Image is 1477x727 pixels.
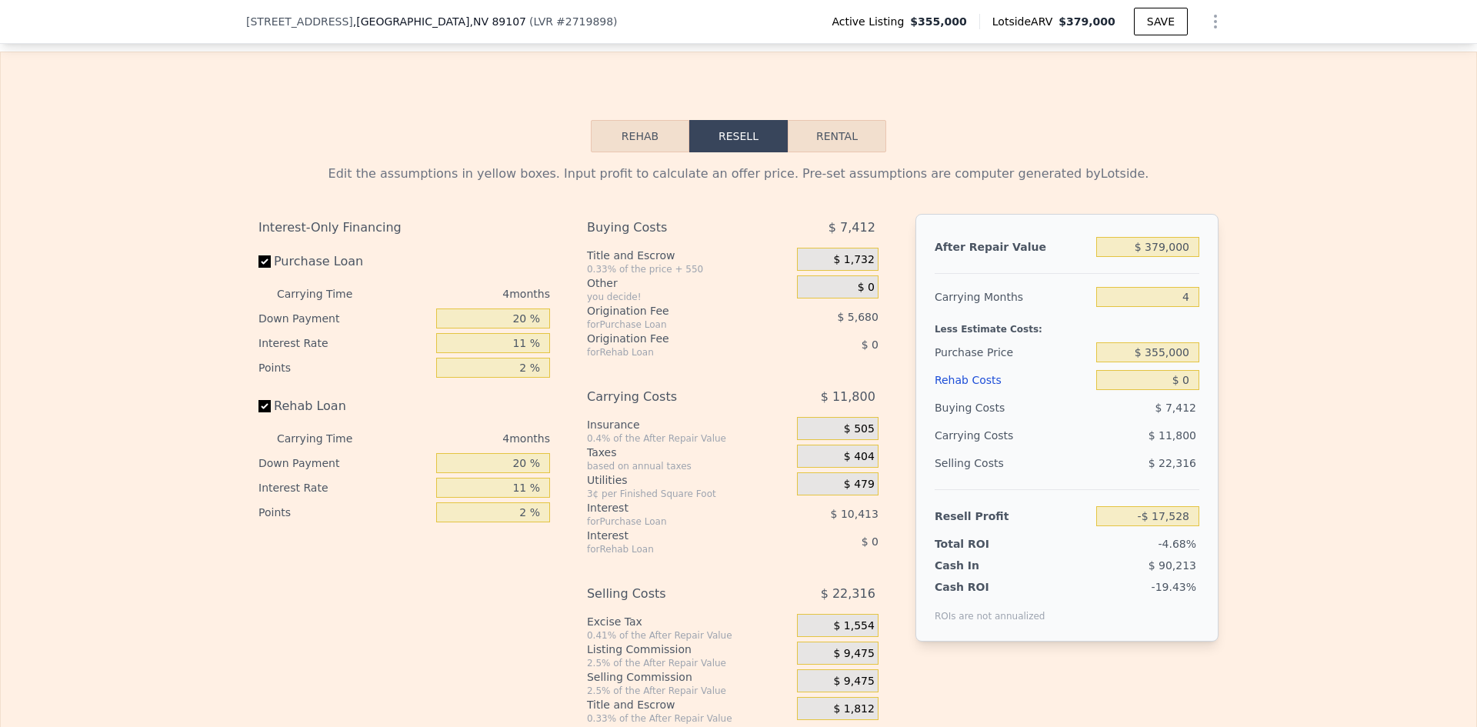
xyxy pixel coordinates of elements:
[587,248,791,263] div: Title and Escrow
[844,450,875,464] span: $ 404
[587,528,759,543] div: Interest
[258,355,430,380] div: Points
[833,619,874,633] span: $ 1,554
[246,14,353,29] span: [STREET_ADDRESS]
[258,451,430,475] div: Down Payment
[587,629,791,642] div: 0.41% of the After Repair Value
[277,282,377,306] div: Carrying Time
[844,478,875,492] span: $ 479
[788,120,886,152] button: Rental
[1134,8,1188,35] button: SAVE
[591,120,689,152] button: Rehab
[935,579,1045,595] div: Cash ROI
[587,500,759,515] div: Interest
[1149,457,1196,469] span: $ 22,316
[935,283,1090,311] div: Carrying Months
[587,214,759,242] div: Buying Costs
[844,422,875,436] span: $ 505
[587,445,791,460] div: Taxes
[587,275,791,291] div: Other
[258,214,550,242] div: Interest-Only Financing
[587,657,791,669] div: 2.5% of the After Repair Value
[587,580,759,608] div: Selling Costs
[1200,6,1231,37] button: Show Options
[821,580,875,608] span: $ 22,316
[992,14,1059,29] span: Lotside ARV
[556,15,613,28] span: # 2719898
[862,338,879,351] span: $ 0
[1155,402,1196,414] span: $ 7,412
[935,311,1199,338] div: Less Estimate Costs:
[829,214,875,242] span: $ 7,412
[587,346,759,358] div: for Rehab Loan
[935,595,1045,622] div: ROIs are not annualized
[821,383,875,411] span: $ 11,800
[587,697,791,712] div: Title and Escrow
[587,515,759,528] div: for Purchase Loan
[689,120,788,152] button: Resell
[935,449,1090,477] div: Selling Costs
[533,15,553,28] span: LVR
[862,535,879,548] span: $ 0
[258,500,430,525] div: Points
[935,558,1031,573] div: Cash In
[258,331,430,355] div: Interest Rate
[837,311,878,323] span: $ 5,680
[587,543,759,555] div: for Rehab Loan
[587,383,759,411] div: Carrying Costs
[258,306,430,331] div: Down Payment
[910,14,967,29] span: $355,000
[587,331,759,346] div: Origination Fee
[529,14,618,29] div: ( )
[935,536,1031,552] div: Total ROI
[935,502,1090,530] div: Resell Profit
[469,15,526,28] span: , NV 89107
[833,647,874,661] span: $ 9,475
[383,426,550,451] div: 4 months
[587,669,791,685] div: Selling Commission
[258,165,1219,183] div: Edit the assumptions in yellow boxes. Input profit to calculate an offer price. Pre-set assumptio...
[587,642,791,657] div: Listing Commission
[1059,15,1115,28] span: $379,000
[258,392,430,420] label: Rehab Loan
[587,417,791,432] div: Insurance
[587,472,791,488] div: Utilities
[587,432,791,445] div: 0.4% of the After Repair Value
[587,303,759,318] div: Origination Fee
[587,488,791,500] div: 3¢ per Finished Square Foot
[587,291,791,303] div: you decide!
[832,14,910,29] span: Active Listing
[353,14,526,29] span: , [GEOGRAPHIC_DATA]
[831,508,879,520] span: $ 10,413
[1149,429,1196,442] span: $ 11,800
[258,400,271,412] input: Rehab Loan
[1158,538,1196,550] span: -4.68%
[858,281,875,295] span: $ 0
[1152,581,1196,593] span: -19.43%
[587,685,791,697] div: 2.5% of the After Repair Value
[277,426,377,451] div: Carrying Time
[935,233,1090,261] div: After Repair Value
[1149,559,1196,572] span: $ 90,213
[587,712,791,725] div: 0.33% of the After Repair Value
[383,282,550,306] div: 4 months
[833,702,874,716] span: $ 1,812
[258,475,430,500] div: Interest Rate
[935,366,1090,394] div: Rehab Costs
[587,318,759,331] div: for Purchase Loan
[935,338,1090,366] div: Purchase Price
[833,675,874,689] span: $ 9,475
[587,460,791,472] div: based on annual taxes
[935,394,1090,422] div: Buying Costs
[587,614,791,629] div: Excise Tax
[935,422,1031,449] div: Carrying Costs
[587,263,791,275] div: 0.33% of the price + 550
[833,253,874,267] span: $ 1,732
[258,255,271,268] input: Purchase Loan
[258,248,430,275] label: Purchase Loan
